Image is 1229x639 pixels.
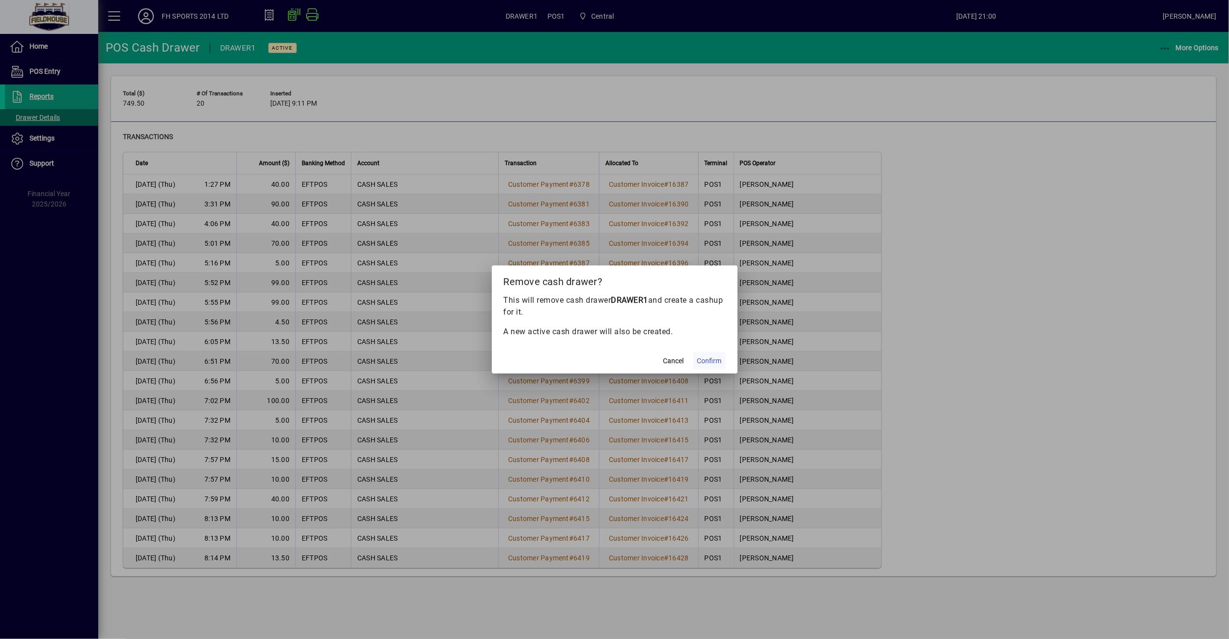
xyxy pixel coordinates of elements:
[611,295,649,305] b: DRAWER1
[658,352,689,370] button: Cancel
[492,265,738,294] h2: Remove cash drawer?
[504,326,726,338] p: A new active cash drawer will also be created.
[693,352,726,370] button: Confirm
[504,294,726,318] p: This will remove cash drawer and create a cashup for it.
[697,356,722,366] span: Confirm
[663,356,684,366] span: Cancel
